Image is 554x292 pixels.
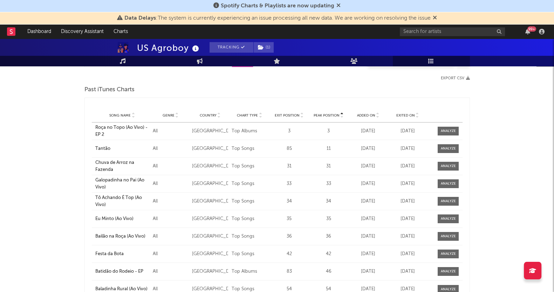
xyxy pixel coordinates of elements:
div: [DATE] [350,251,386,258]
a: Roça no Topo (Ao Vivo) - EP 2 [95,124,149,138]
div: All [153,198,189,205]
div: [DATE] [390,128,426,135]
div: 36 [271,233,307,240]
div: [DATE] [390,251,426,258]
div: All [153,145,189,152]
div: 3 [271,128,307,135]
span: Genre [163,113,175,118]
a: Charts [109,25,133,39]
div: Top Albums [232,268,268,275]
div: [GEOGRAPHIC_DATA] [192,180,228,187]
span: Past iTunes Charts [84,86,135,94]
div: [DATE] [390,180,426,187]
div: [DATE] [390,233,426,240]
span: Data Delays [124,15,156,21]
span: ( 1 ) [253,42,274,53]
div: [DATE] [350,215,386,223]
div: [GEOGRAPHIC_DATA] [192,128,228,135]
div: 31 [310,163,347,170]
div: 46 [310,268,347,275]
div: 99 + [527,26,536,32]
div: All [153,268,189,275]
button: 99+ [525,29,530,34]
div: [DATE] [350,198,386,205]
div: [DATE] [350,145,386,152]
div: 33 [271,180,307,187]
span: Exited On [396,113,415,118]
div: 31 [271,163,307,170]
a: Batidão do Rodeio - EP [95,268,149,275]
div: Top Songs [232,251,268,258]
button: (1) [254,42,274,53]
div: US Agroboy [137,42,201,54]
div: Top Songs [232,215,268,223]
div: [GEOGRAPHIC_DATA] [192,198,228,205]
div: 34 [310,198,347,205]
span: Added On [357,113,375,118]
div: [GEOGRAPHIC_DATA] [192,163,228,170]
div: All [153,163,189,170]
span: Chart Type [237,113,258,118]
div: [GEOGRAPHIC_DATA] [192,145,228,152]
a: Bailão na Roça (Ao Vivo) [95,233,149,240]
div: [GEOGRAPHIC_DATA] [192,233,228,240]
div: 85 [271,145,307,152]
span: Dismiss [433,15,437,21]
div: [DATE] [350,268,386,275]
span: Peak Position [314,113,340,118]
span: : The system is currently experiencing an issue processing all new data. We are working on resolv... [124,15,431,21]
div: 11 [310,145,347,152]
span: Country [200,113,217,118]
button: Export CSV [441,76,470,80]
a: Tantão [95,145,149,152]
div: Top Songs [232,163,268,170]
div: All [153,180,189,187]
a: Chuva de Arroz na Fazenda [95,159,149,173]
span: Song Name [109,113,131,118]
div: [GEOGRAPHIC_DATA] [192,268,228,275]
div: Top Songs [232,180,268,187]
button: Tracking [210,42,253,53]
input: Search for artists [400,27,505,36]
div: [GEOGRAPHIC_DATA] [192,251,228,258]
div: [DATE] [390,163,426,170]
div: 83 [271,268,307,275]
div: 34 [271,198,307,205]
div: [DATE] [350,180,386,187]
a: Dashboard [22,25,56,39]
div: [DATE] [390,145,426,152]
div: [GEOGRAPHIC_DATA] [192,215,228,223]
a: Eu Minto (Ao Vivo) [95,215,149,223]
a: Tô Achando É Top (Ao Vivo) [95,194,149,208]
div: 35 [271,215,307,223]
div: 35 [310,215,347,223]
div: [DATE] [350,163,386,170]
span: Spotify Charts & Playlists are now updating [221,3,334,9]
a: Galopadinha no Pai (Ao Vivo) [95,177,149,191]
div: 3 [310,128,347,135]
div: All [153,215,189,223]
div: 42 [271,251,307,258]
div: Top Albums [232,128,268,135]
a: Discovery Assistant [56,25,109,39]
div: 36 [310,233,347,240]
div: 33 [310,180,347,187]
div: Top Songs [232,145,268,152]
div: All [153,128,189,135]
div: 42 [310,251,347,258]
div: [DATE] [390,198,426,205]
div: All [153,251,189,258]
span: Exit Position [275,113,300,118]
a: Festa da Bota [95,251,149,258]
div: [DATE] [390,215,426,223]
div: Top Songs [232,198,268,205]
div: [DATE] [390,268,426,275]
div: Top Songs [232,233,268,240]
